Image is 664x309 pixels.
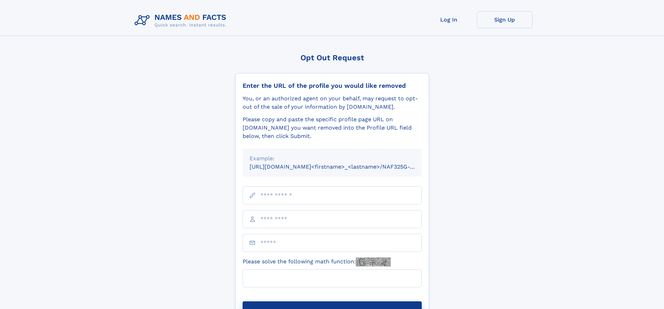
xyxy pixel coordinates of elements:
[477,11,533,28] a: Sign Up
[132,11,232,30] img: Logo Names and Facts
[235,53,429,62] div: Opt Out Request
[243,94,422,111] div: You, or an authorized agent on your behalf, may request to opt-out of the sale of your informatio...
[243,257,391,266] label: Please solve the following math function:
[243,82,422,90] div: Enter the URL of the profile you would like removed
[421,11,477,28] a: Log In
[243,115,422,140] div: Please copy and paste the specific profile page URL on [DOMAIN_NAME] you want removed into the Pr...
[250,154,415,163] div: Example:
[250,163,435,170] small: [URL][DOMAIN_NAME]<firstname>_<lastname>/NAF325G-xxxxxxxx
